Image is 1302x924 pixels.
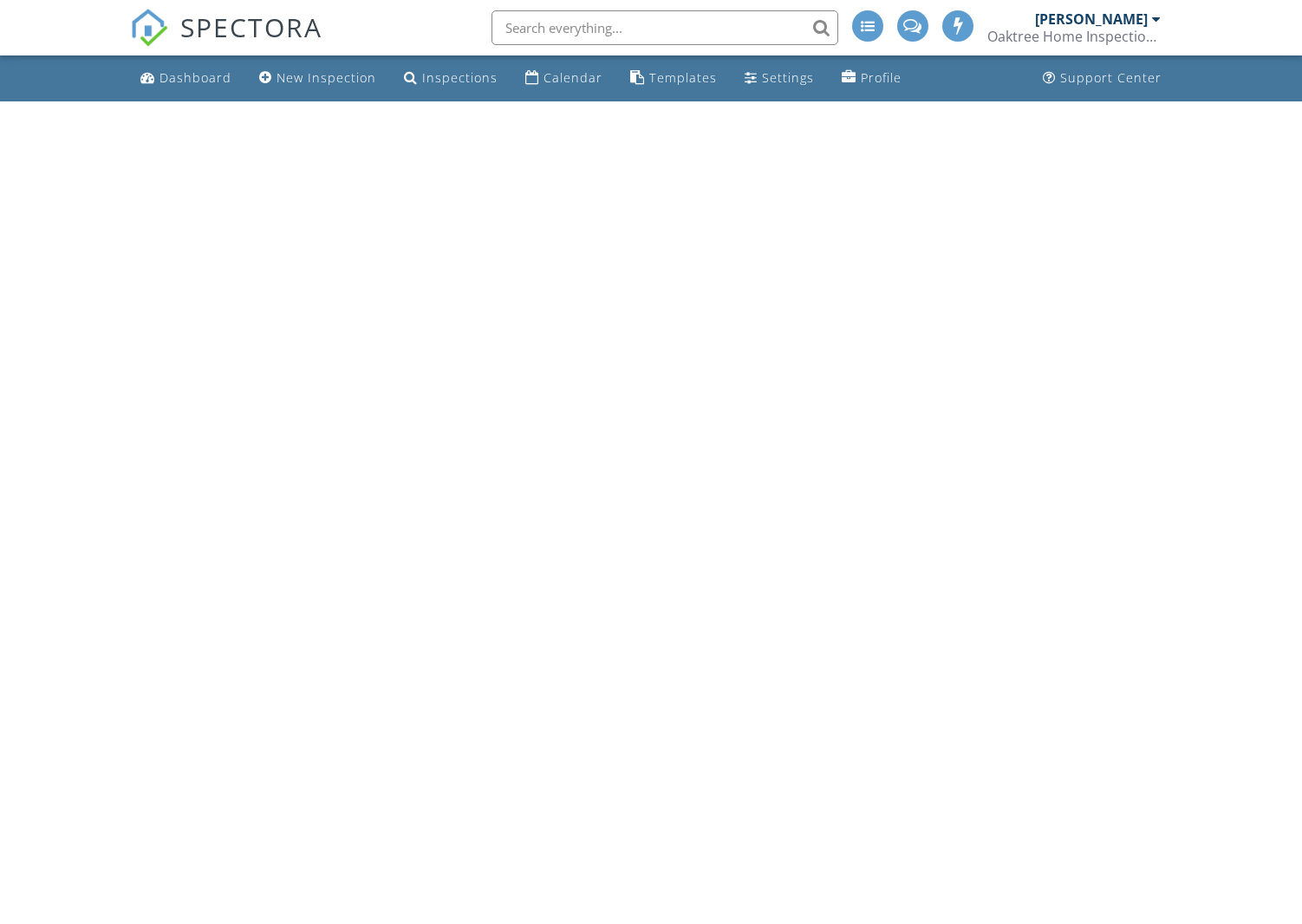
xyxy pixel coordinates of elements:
div: New Inspection [277,69,376,86]
a: SPECTORA [130,23,322,60]
div: Oaktree Home Inspections [987,28,1161,45]
input: Search everything... [492,10,838,45]
a: Dashboard [133,62,238,94]
span: SPECTORA [180,9,322,45]
a: Settings [738,62,821,94]
div: Profile [861,69,902,86]
a: Inspections [397,62,505,94]
div: Support Center [1060,69,1162,86]
a: Support Center [1036,62,1169,94]
div: Settings [762,69,814,86]
a: New Inspection [252,62,383,94]
img: The Best Home Inspection Software - Spectora [130,9,168,47]
a: Templates [623,62,724,94]
a: Calendar [518,62,609,94]
div: Calendar [544,69,602,86]
div: Inspections [422,69,498,86]
div: Templates [649,69,717,86]
div: [PERSON_NAME] [1035,10,1148,28]
div: Dashboard [159,69,231,86]
a: Profile [835,62,908,94]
